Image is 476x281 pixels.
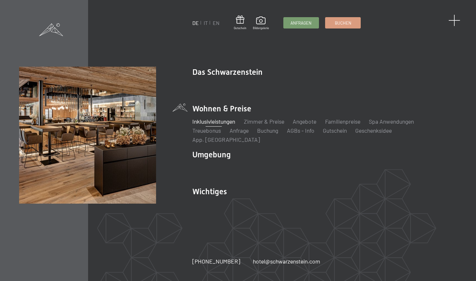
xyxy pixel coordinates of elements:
a: Buchen [325,17,360,28]
span: Anfragen [290,20,312,26]
a: Anfragen [284,17,319,28]
a: Gutschein [323,127,347,134]
a: Familienpreise [325,118,360,125]
span: Buchen [335,20,351,26]
a: Angebote [293,118,316,125]
a: IT [204,20,208,26]
span: Gutschein [234,26,246,30]
a: App. [GEOGRAPHIC_DATA] [192,136,260,143]
a: [PHONE_NUMBER] [192,257,240,265]
a: DE [192,20,199,26]
a: Inklusivleistungen [192,118,235,125]
a: EN [213,20,220,26]
a: Gutschein [234,16,246,30]
a: Zimmer & Preise [244,118,284,125]
a: Geschenksidee [355,127,392,134]
a: Spa Anwendungen [369,118,414,125]
a: Buchung [257,127,278,134]
a: Anfrage [230,127,249,134]
a: AGBs - Info [287,127,314,134]
span: [PHONE_NUMBER] [192,258,240,265]
a: hotel@schwarzenstein.com [253,257,320,265]
a: Treuebonus [192,127,221,134]
a: Bildergalerie [253,17,269,30]
span: Bildergalerie [253,26,269,30]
